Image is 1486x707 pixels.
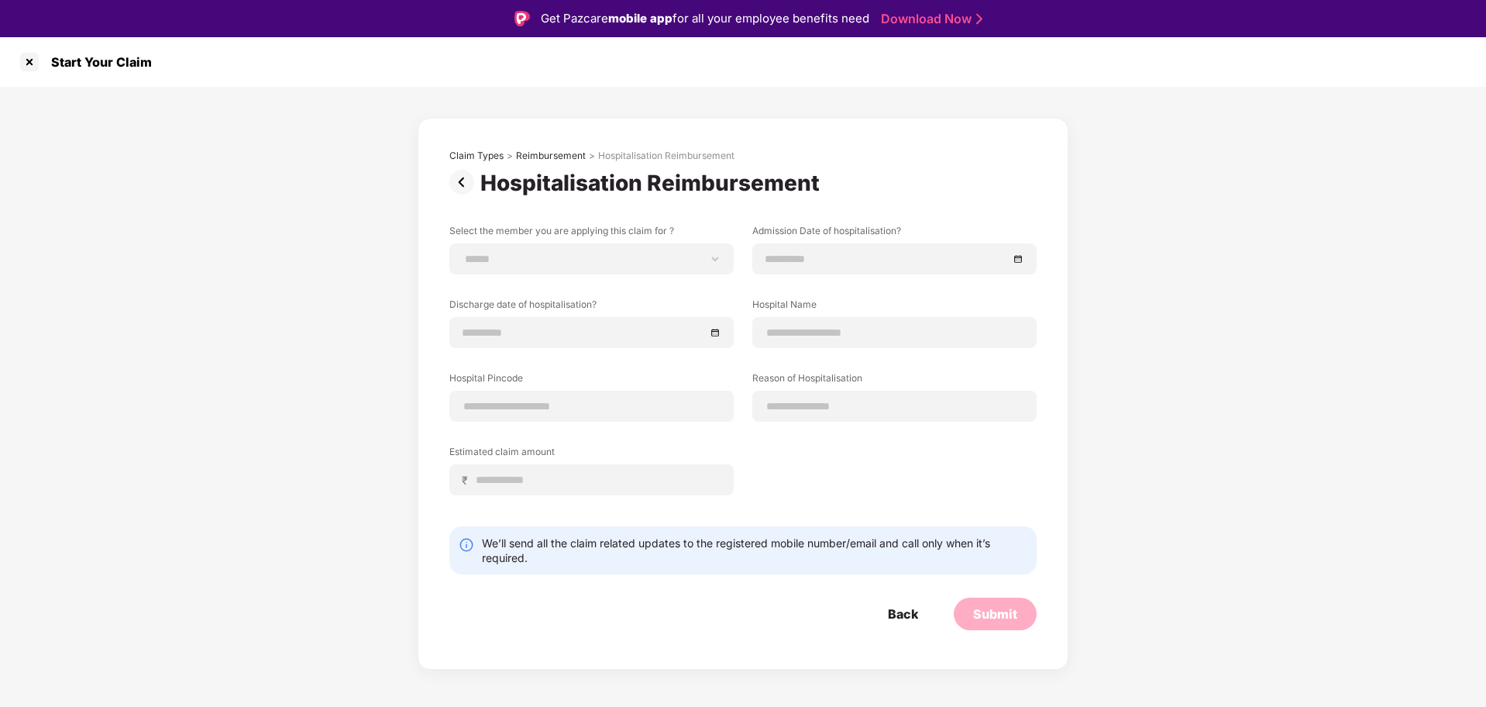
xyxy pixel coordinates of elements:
[881,11,978,27] a: Download Now
[462,473,474,488] span: ₹
[598,150,734,162] div: Hospitalisation Reimbursement
[449,150,504,162] div: Claim Types
[482,536,1027,565] div: We’ll send all the claim related updates to the registered mobile number/email and call only when...
[589,150,595,162] div: >
[514,11,530,26] img: Logo
[752,371,1037,391] label: Reason of Hospitalisation
[752,298,1037,317] label: Hospital Name
[888,605,918,623] div: Back
[459,537,474,553] img: svg+xml;base64,PHN2ZyBpZD0iSW5mby0yMHgyMCIgeG1sbnM9Imh0dHA6Ly93d3cudzMub3JnLzIwMDAvc3ZnIiB3aWR0aD...
[976,11,982,27] img: Stroke
[608,11,672,26] strong: mobile app
[449,445,734,464] label: Estimated claim amount
[449,170,480,195] img: svg+xml;base64,PHN2ZyBpZD0iUHJldi0zMngzMiIgeG1sbnM9Imh0dHA6Ly93d3cudzMub3JnLzIwMDAvc3ZnIiB3aWR0aD...
[507,150,513,162] div: >
[42,54,152,70] div: Start Your Claim
[541,9,869,28] div: Get Pazcare for all your employee benefits need
[480,170,826,196] div: Hospitalisation Reimbursement
[516,150,586,162] div: Reimbursement
[752,224,1037,243] label: Admission Date of hospitalisation?
[449,298,734,317] label: Discharge date of hospitalisation?
[449,224,734,243] label: Select the member you are applying this claim for ?
[973,605,1017,623] div: Submit
[449,371,734,391] label: Hospital Pincode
